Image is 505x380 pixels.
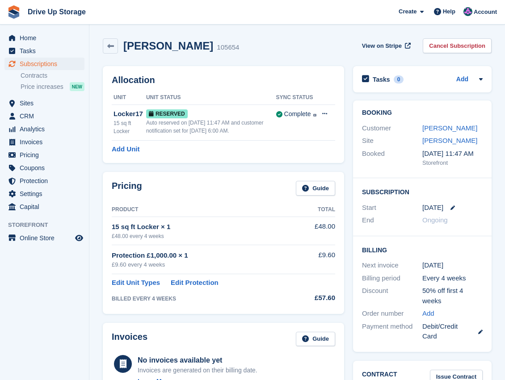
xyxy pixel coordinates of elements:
[20,58,73,70] span: Subscriptions
[4,162,84,174] a: menu
[422,203,443,213] time: 2025-09-10 00:00:00 UTC
[422,137,477,144] a: [PERSON_NAME]
[362,187,483,196] h2: Subscription
[299,203,335,217] th: Total
[422,309,434,319] a: Add
[422,286,483,306] div: 50% off first 4 weeks
[362,322,422,342] div: Payment method
[112,251,299,261] div: Protection £1,000.00 × 1
[422,124,477,132] a: [PERSON_NAME]
[20,97,73,109] span: Sites
[21,82,84,92] a: Price increases NEW
[284,109,311,119] div: Complete
[146,119,276,135] div: Auto reserved on [DATE] 11:47 AM and customer notification set for [DATE] 6:00 AM.
[422,273,483,284] div: Every 4 weeks
[4,188,84,200] a: menu
[4,45,84,57] a: menu
[146,91,276,105] th: Unit Status
[20,32,73,44] span: Home
[20,136,73,148] span: Invoices
[4,149,84,161] a: menu
[299,217,335,245] td: £48.00
[362,42,402,50] span: View on Stripe
[112,278,160,288] a: Edit Unit Types
[362,309,422,319] div: Order number
[20,200,73,213] span: Capital
[20,175,73,187] span: Protection
[463,7,472,16] img: Andy
[4,232,84,244] a: menu
[358,38,412,53] a: View on Stripe
[74,233,84,243] a: Preview store
[362,286,422,306] div: Discount
[112,75,335,85] h2: Allocation
[299,293,335,303] div: £57.60
[4,32,84,44] a: menu
[20,123,73,135] span: Analytics
[443,7,455,16] span: Help
[112,295,299,303] div: BILLED EVERY 4 WEEKS
[138,366,257,375] div: Invoices are generated on their billing date.
[112,260,299,269] div: £9.60 every 4 weeks
[217,42,239,53] div: 105654
[4,110,84,122] a: menu
[20,110,73,122] span: CRM
[112,203,299,217] th: Product
[422,216,448,224] span: Ongoing
[362,215,422,225] div: End
[4,123,84,135] a: menu
[4,58,84,70] a: menu
[296,181,335,196] a: Guide
[114,119,146,135] div: 15 sq ft Locker
[138,355,257,366] div: No invoices available yet
[474,8,497,17] span: Account
[422,322,483,342] div: Debit/Credit Card
[24,4,89,19] a: Drive Up Storage
[21,71,84,80] a: Contracts
[8,221,89,230] span: Storefront
[362,245,483,254] h2: Billing
[362,203,422,213] div: Start
[299,245,335,274] td: £9.60
[114,109,146,119] div: Locker17
[422,149,483,159] div: [DATE] 11:47 AM
[422,159,483,167] div: Storefront
[362,136,422,146] div: Site
[70,82,84,91] div: NEW
[4,175,84,187] a: menu
[20,45,73,57] span: Tasks
[112,181,142,196] h2: Pricing
[21,83,63,91] span: Price increases
[422,260,483,271] div: [DATE]
[296,332,335,347] a: Guide
[4,97,84,109] a: menu
[112,144,139,155] a: Add Unit
[7,5,21,19] img: stora-icon-8386f47178a22dfd0bd8f6a31ec36ba5ce8667c1dd55bd0f319d3a0aa187defe.svg
[4,200,84,213] a: menu
[112,332,147,347] h2: Invoices
[362,109,483,117] h2: Booking
[313,114,316,117] img: icon-info-grey-7440780725fd019a000dd9b08b2336e03edf1995a4989e88bcd33f0948082b44.svg
[112,222,299,232] div: 15 sq ft Locker × 1
[112,232,299,240] div: £48.00 every 4 weeks
[362,149,422,167] div: Booked
[423,38,492,53] a: Cancel Subscription
[20,232,73,244] span: Online Store
[4,136,84,148] a: menu
[20,188,73,200] span: Settings
[20,162,73,174] span: Coupons
[20,149,73,161] span: Pricing
[276,91,317,105] th: Sync Status
[362,123,422,134] div: Customer
[171,278,219,288] a: Edit Protection
[362,273,422,284] div: Billing period
[394,75,404,84] div: 0
[146,109,188,118] span: Reserved
[123,40,213,52] h2: [PERSON_NAME]
[362,260,422,271] div: Next invoice
[112,91,146,105] th: Unit
[399,7,417,16] span: Create
[373,75,390,84] h2: Tasks
[456,75,468,85] a: Add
